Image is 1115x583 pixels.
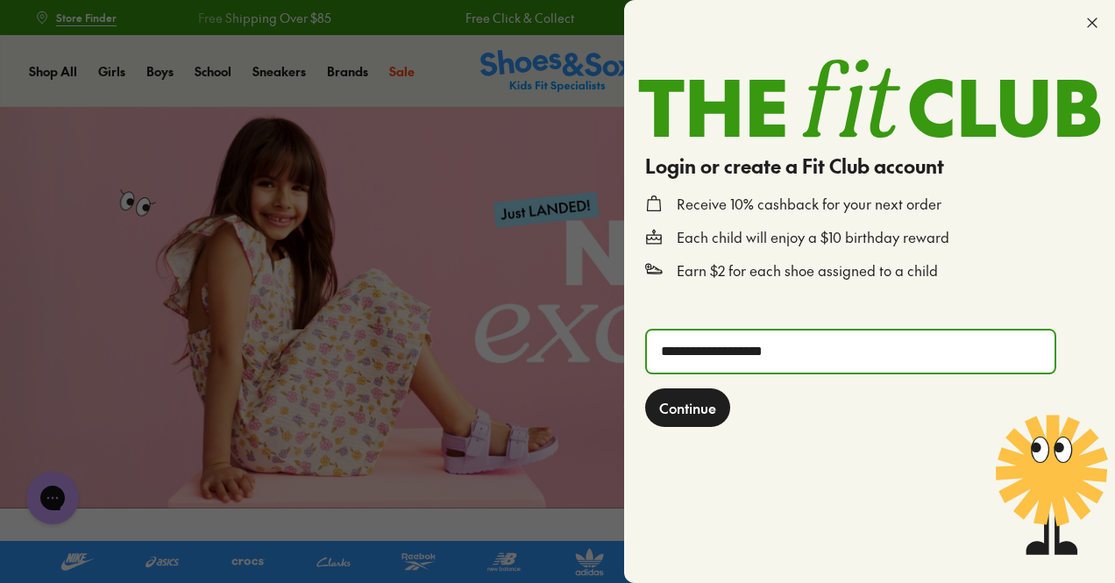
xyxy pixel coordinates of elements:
[645,152,1094,181] h4: Login or create a Fit Club account
[9,6,61,59] button: Open gorgias live chat
[677,195,941,214] p: Receive 10% cashback for your next order
[645,388,730,427] button: Continue
[638,60,1101,138] img: TheFitClub_Landscape_2a1d24fe-98f1-4588-97ac-f3657bedce49.svg
[677,261,938,281] p: Earn $2 for each shoe assigned to a child
[659,397,716,418] span: Continue
[677,228,949,247] p: Each child will enjoy a $10 birthday reward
